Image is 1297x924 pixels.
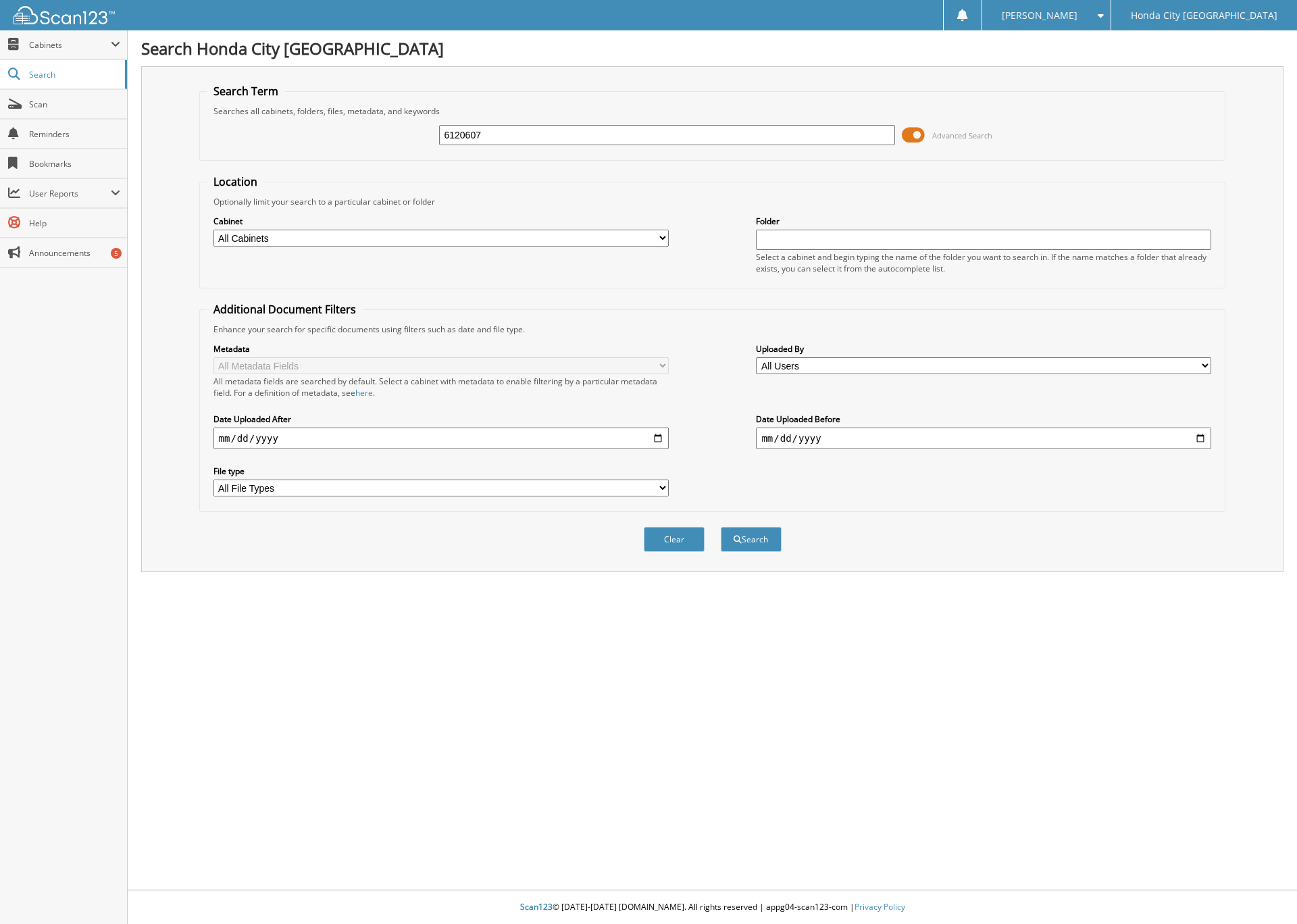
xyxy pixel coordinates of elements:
[29,39,111,51] span: Cabinets
[756,428,1211,449] input: end
[1131,11,1277,20] span: Honda City [GEOGRAPHIC_DATA]
[644,527,705,552] button: Clear
[213,413,669,425] label: Date Uploaded After
[756,343,1211,355] label: Uploaded By
[855,901,905,913] a: Privacy Policy
[29,99,120,110] span: Scan
[29,217,120,229] span: Help
[213,428,669,449] input: start
[207,105,1219,117] div: Searches all cabinets, folders, files, metadata, and keywords
[29,128,120,140] span: Reminders
[932,130,992,140] span: Advanced Search
[207,174,264,189] legend: Location
[213,215,669,227] label: Cabinet
[355,387,373,399] a: here
[207,302,363,317] legend: Additional Document Filters
[213,343,669,355] label: Metadata
[756,413,1211,425] label: Date Uploaded Before
[1229,859,1297,924] iframe: Chat Widget
[29,69,118,80] span: Search
[721,527,782,552] button: Search
[141,37,1283,59] h1: Search Honda City [GEOGRAPHIC_DATA]
[128,891,1297,924] div: © [DATE]-[DATE] [DOMAIN_NAME]. All rights reserved | appg04-scan123-com |
[111,248,122,259] div: 5
[14,6,115,24] img: scan123-logo-white.svg
[213,376,669,399] div: All metadata fields are searched by default. Select a cabinet with metadata to enable filtering b...
[207,196,1219,207] div: Optionally limit your search to a particular cabinet or folder
[1002,11,1077,20] span: [PERSON_NAME]
[213,465,669,477] label: File type
[207,324,1219,335] div: Enhance your search for specific documents using filters such as date and file type.
[29,188,111,199] span: User Reports
[756,251,1211,274] div: Select a cabinet and begin typing the name of the folder you want to search in. If the name match...
[207,84,285,99] legend: Search Term
[29,247,120,259] span: Announcements
[29,158,120,170] span: Bookmarks
[520,901,553,913] span: Scan123
[756,215,1211,227] label: Folder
